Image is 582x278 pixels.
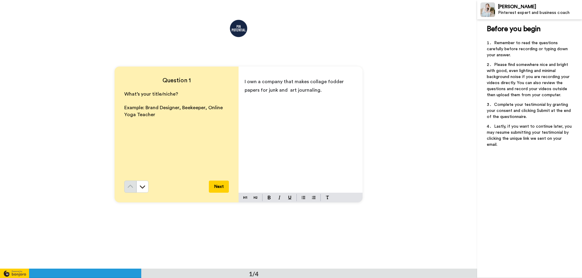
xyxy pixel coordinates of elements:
span: Example: Brand Designer, Beekeeper, Online Yoga Teacher [124,105,224,117]
div: 1/4 [239,270,268,278]
img: bold-mark.svg [268,196,271,199]
span: Please find somewhere nice and bright with good, even lighting and minimal background noise if yo... [487,63,571,97]
img: bulleted-block.svg [302,195,305,200]
img: italic-mark.svg [278,196,281,199]
img: clear-format.svg [326,196,329,199]
span: I own a company that makes collage fodder papers for junk and art journaling. [245,79,345,93]
img: heading-two-block.svg [254,195,257,200]
div: [PERSON_NAME] [498,4,582,10]
img: numbered-block.svg [312,195,316,200]
span: Complete your testimonial by granting your consent and clicking Submit at the end of the question... [487,103,572,119]
img: Profile Image [480,2,495,17]
span: Lastly, if you want to continue later, you may resume submitting your testimonial by clicking the... [487,124,573,147]
img: heading-one-block.svg [243,195,247,200]
span: Remember to read the questions carefully before recording or typing down your answer. [487,41,569,57]
button: Next [209,181,229,193]
img: underline-mark.svg [288,196,292,199]
h4: Question 1 [124,76,229,85]
span: Before you begin [487,25,540,33]
div: Pinterest expert and business coach [498,10,582,15]
span: What’s your title/niche? [124,92,178,96]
